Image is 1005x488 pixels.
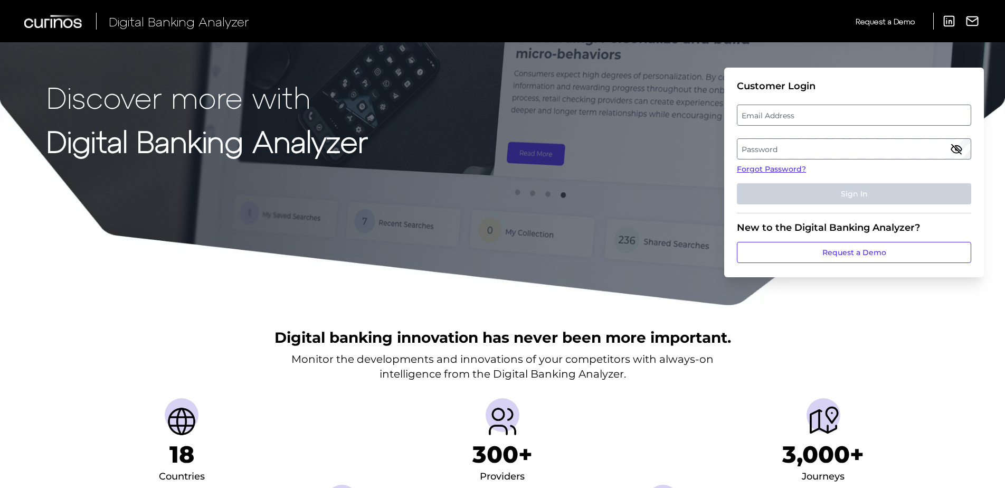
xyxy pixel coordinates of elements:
[856,13,915,30] a: Request a Demo
[24,15,83,28] img: Curinos
[782,440,864,468] h1: 3,000+
[856,17,915,26] span: Request a Demo
[159,468,205,485] div: Countries
[737,106,970,125] label: Email Address
[169,440,194,468] h1: 18
[737,80,971,92] div: Customer Login
[737,139,970,158] label: Password
[802,468,845,485] div: Journeys
[480,468,525,485] div: Providers
[165,405,198,438] img: Countries
[46,80,368,114] p: Discover more with
[737,183,971,204] button: Sign In
[472,440,533,468] h1: 300+
[274,327,731,348] h2: Digital banking innovation has never been more important.
[46,123,368,158] strong: Digital Banking Analyzer
[807,405,840,438] img: Journeys
[109,14,249,29] span: Digital Banking Analyzer
[486,405,519,438] img: Providers
[737,242,971,263] a: Request a Demo
[737,164,971,175] a: Forgot Password?
[291,352,714,381] p: Monitor the developments and innovations of your competitors with always-on intelligence from the...
[737,222,971,233] div: New to the Digital Banking Analyzer?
